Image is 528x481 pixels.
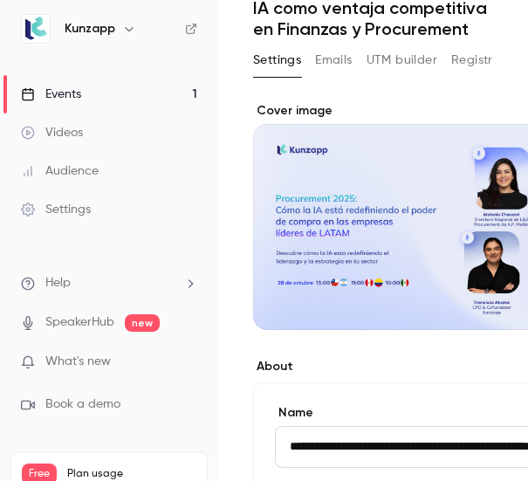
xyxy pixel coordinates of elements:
[367,46,437,74] button: UTM builder
[21,86,81,103] div: Events
[21,162,99,180] div: Audience
[125,314,160,332] span: new
[253,46,301,74] button: Settings
[45,353,111,371] span: What's new
[22,15,50,43] img: Kunzapp
[45,395,120,414] span: Book a demo
[21,274,197,292] li: help-dropdown-opener
[45,274,71,292] span: Help
[45,313,114,332] a: SpeakerHub
[65,20,115,38] h6: Kunzapp
[315,46,352,74] button: Emails
[21,201,91,218] div: Settings
[67,467,196,481] span: Plan usage
[21,124,83,141] div: Videos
